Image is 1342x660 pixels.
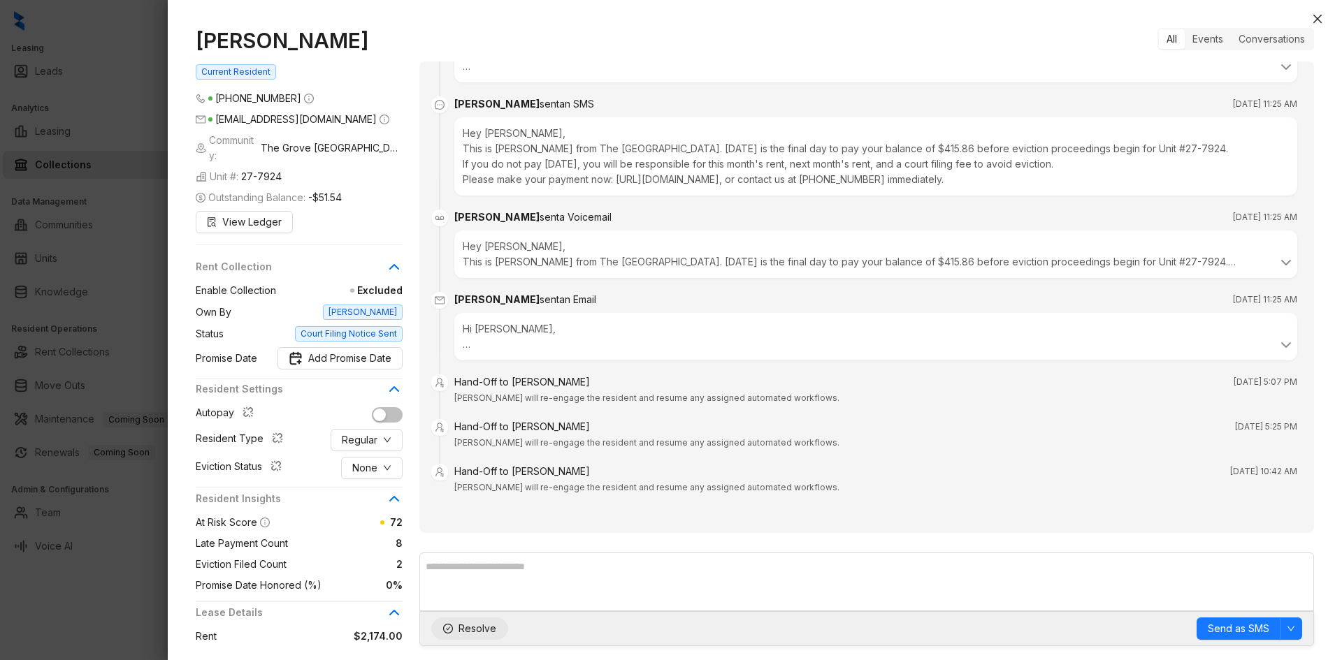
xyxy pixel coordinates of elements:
[454,374,590,390] div: Hand-Off to [PERSON_NAME]
[277,347,403,369] button: Promise DateAdd Promise Date
[540,293,596,305] span: sent an Email
[454,292,596,307] div: [PERSON_NAME]
[196,351,257,366] span: Promise Date
[308,190,342,205] span: -$51.54
[390,516,403,528] span: 72
[1157,28,1314,50] div: segmented control
[454,482,839,492] span: [PERSON_NAME] will re-engage the resident and resume any assigned automated workflows.
[1185,29,1231,49] div: Events
[196,381,403,405] div: Resident Settings
[454,437,839,448] span: [PERSON_NAME] will re-engage the resident and resume any assigned automated workflows.
[222,214,282,230] span: View Ledger
[276,283,403,298] span: Excluded
[331,429,403,451] button: Regulardown
[1230,464,1297,478] span: [DATE] 10:42 AM
[431,292,448,309] span: mail
[196,326,224,342] span: Status
[454,210,612,225] div: [PERSON_NAME]
[1287,624,1295,633] span: down
[196,28,403,53] h1: [PERSON_NAME]
[1233,210,1297,224] span: [DATE] 11:25 AM
[380,115,389,124] span: info-circle
[1159,29,1185,49] div: All
[323,305,403,320] span: [PERSON_NAME]
[196,283,276,298] span: Enable Collection
[196,259,386,274] span: Rent Collection
[540,211,612,223] span: sent a Voicemail
[454,464,590,479] div: Hand-Off to [PERSON_NAME]
[322,578,403,593] span: 0%
[261,140,403,156] span: The Grove [GEOGRAPHIC_DATA]
[196,259,403,283] div: Rent Collection
[196,491,386,506] span: Resident Insights
[1231,29,1313,49] div: Conversations
[295,326,403,342] span: Court Filing Notice Sent
[383,436,391,444] span: down
[196,193,205,203] span: dollar
[196,405,259,423] div: Autopay
[431,96,448,113] span: message
[431,419,448,436] span: user-switch
[431,210,448,226] img: Voicemail Icon
[196,381,386,397] span: Resident Settings
[196,605,386,620] span: Lease Details
[1233,97,1297,111] span: [DATE] 11:25 AM
[196,516,257,528] span: At Risk Score
[196,133,403,163] span: Community:
[540,98,594,110] span: sent an SMS
[196,459,287,477] div: Eviction Status
[207,217,217,227] span: file-search
[260,518,270,527] span: info-circle
[196,605,403,629] div: Lease Details
[289,351,303,365] img: Promise Date
[196,557,287,572] span: Eviction Filed Count
[342,432,377,448] span: Regular
[215,92,301,104] span: [PHONE_NUMBER]
[1233,293,1297,307] span: [DATE] 11:25 AM
[431,374,448,391] span: user-switch
[196,169,282,184] span: Unit #:
[1235,420,1297,434] span: [DATE] 5:25 PM
[463,239,1289,270] div: Hey [PERSON_NAME], This is [PERSON_NAME] from The [GEOGRAPHIC_DATA]. [DATE] is the final day to p...
[196,211,293,233] button: View Ledger
[196,64,276,80] span: Current Resident
[454,117,1297,196] div: Hey [PERSON_NAME], This is [PERSON_NAME] from The [GEOGRAPHIC_DATA]. [DATE] is the final day to p...
[352,460,377,476] span: None
[459,621,496,636] span: Resolve
[196,171,207,182] img: building-icon
[196,142,206,154] img: building-icon
[288,536,403,551] span: 8
[304,94,314,103] span: info-circle
[196,431,289,449] div: Resident Type
[454,96,594,112] div: [PERSON_NAME]
[341,457,403,479] button: Nonedown
[196,491,403,515] div: Resident Insights
[1234,375,1297,389] span: [DATE] 5:07 PM
[1208,621,1269,636] span: Send as SMS
[383,464,391,472] span: down
[454,393,839,403] span: [PERSON_NAME] will re-engage the resident and resume any assigned automated workflows.
[196,536,288,551] span: Late Payment Count
[1312,13,1323,24] span: close
[215,113,377,125] span: [EMAIL_ADDRESS][DOMAIN_NAME]
[443,624,453,633] span: check-circle
[196,578,322,593] span: Promise Date Honored (%)
[287,557,403,572] span: 2
[196,629,217,644] span: Rent
[308,351,391,366] span: Add Promise Date
[431,464,448,481] span: user-switch
[196,115,205,124] span: mail
[217,629,403,644] span: $2,174.00
[196,94,205,103] span: phone
[241,169,282,184] span: 27-7924
[196,190,342,205] span: Outstanding Balance:
[454,419,590,434] div: Hand-Off to [PERSON_NAME]
[196,305,231,320] span: Own By
[1197,617,1280,640] button: Send as SMS
[1309,10,1326,27] button: Close
[431,617,508,640] button: Resolve
[463,321,1289,352] div: Hi [PERSON_NAME], This is a final reminder that [DATE] is the last day to pay your outstanding ba...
